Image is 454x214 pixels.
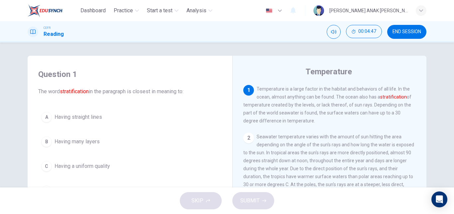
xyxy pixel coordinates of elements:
[38,88,222,96] span: The word in the paragraph is closest in meaning to:
[346,25,382,38] button: 00:04:47
[55,162,110,170] span: Having a uniform quality
[28,4,62,17] img: EduSynch logo
[38,109,222,125] button: AHaving straight lines
[358,29,376,34] span: 00:04:47
[78,5,108,17] button: Dashboard
[393,29,421,35] span: END SESSION
[243,133,254,143] div: 2
[38,133,222,150] button: BHaving many layers
[184,5,215,17] button: Analysis
[387,25,426,39] button: END SESSION
[60,88,89,95] font: stratification
[329,7,408,15] div: [PERSON_NAME] ANAK [PERSON_NAME]
[186,7,206,15] span: Analysis
[41,112,52,122] div: A
[431,191,447,207] div: Open Intercom Messenger
[55,113,102,121] span: Having straight lines
[41,185,52,196] div: D
[44,30,64,38] h1: Reading
[111,5,142,17] button: Practice
[243,86,411,123] span: Temperature is a large factor in the habitat and behaviors of all life. In the ocean, almost anyt...
[265,8,273,13] img: en
[55,187,111,195] span: Having great importance
[28,4,78,17] a: EduSynch logo
[144,5,181,17] button: Start a test
[55,138,100,146] span: Having many layers
[38,158,222,175] button: CHaving a uniform quality
[327,25,341,39] div: Mute
[38,69,222,80] h4: Question 1
[38,182,222,199] button: DHaving great importance
[44,26,51,30] span: CEFR
[41,136,52,147] div: B
[147,7,172,15] span: Start a test
[305,66,352,77] h4: Temperature
[80,7,106,15] span: Dashboard
[346,25,382,39] div: Hide
[243,134,414,211] span: Seawater temperature varies with the amount of sun hitting the area depending on the angle of the...
[114,7,133,15] span: Practice
[243,85,254,96] div: 1
[313,5,324,16] img: Profile picture
[41,161,52,172] div: C
[380,94,407,100] font: stratification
